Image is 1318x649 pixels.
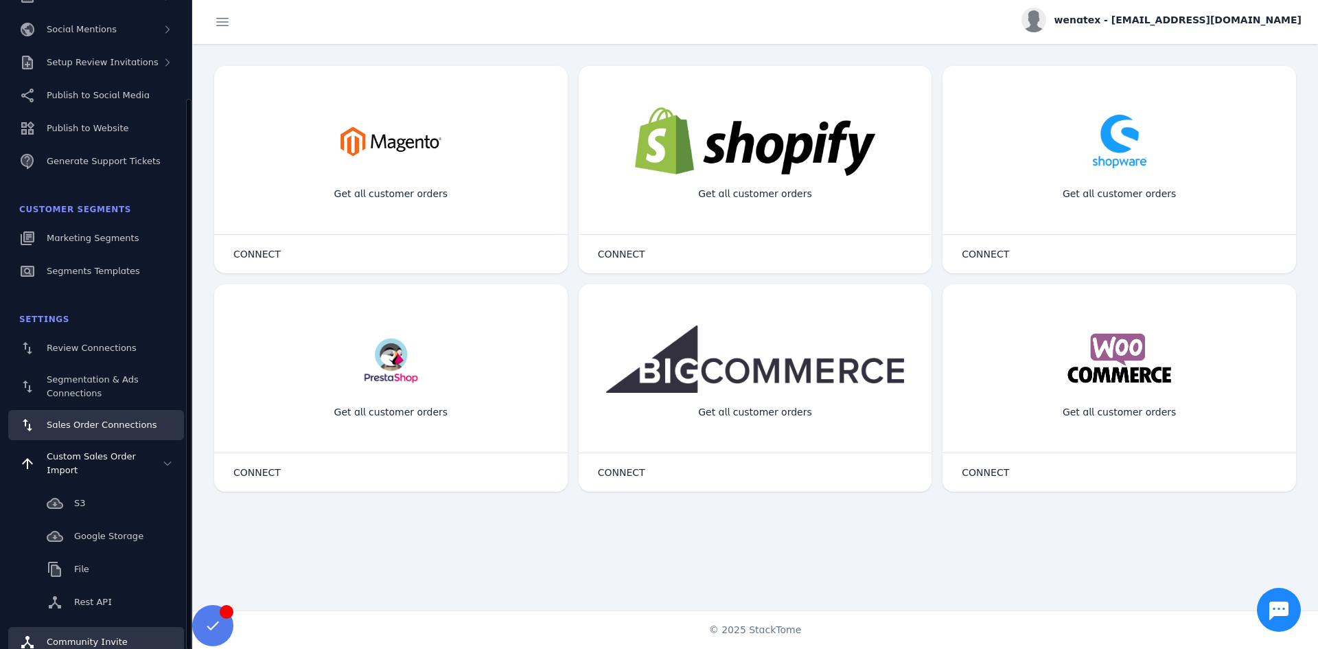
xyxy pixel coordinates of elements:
[74,597,112,607] span: Rest API
[584,240,659,268] button: CONNECT
[47,24,117,34] span: Social Mentions
[359,326,422,394] img: prestashop.png
[19,315,69,324] span: Settings
[74,564,89,574] span: File
[8,410,184,440] a: Sales Order Connections
[962,249,1009,259] span: CONNECT
[8,521,184,551] a: Google Storage
[47,343,137,353] span: Review Connections
[687,394,823,431] div: Get all customer orders
[220,240,294,268] button: CONNECT
[1054,13,1302,27] span: wenatex - [EMAIL_ADDRESS][DOMAIN_NAME]
[47,156,161,166] span: Generate Support Tickets
[687,176,823,212] div: Get all customer orders
[8,256,184,286] a: Segments Templates
[598,468,645,477] span: CONNECT
[47,57,159,67] span: Setup Review Invitations
[8,488,184,519] a: S3
[47,123,128,133] span: Publish to Website
[8,366,184,407] a: Segmentation & Ads Connections
[47,266,140,276] span: Segments Templates
[1021,8,1302,32] button: wenatex - [EMAIL_ADDRESS][DOMAIN_NAME]
[47,374,139,398] span: Segmentation & Ads Connections
[635,107,875,176] img: shopify.png
[1063,326,1176,394] img: woocommerce.png
[8,587,184,617] a: Rest API
[584,459,659,486] button: CONNECT
[323,107,459,176] img: magento.png
[19,205,131,214] span: Customer Segments
[323,394,459,431] div: Get all customer orders
[47,233,139,243] span: Marketing Segments
[1021,8,1046,32] img: profile.jpg
[962,468,1009,477] span: CONNECT
[598,249,645,259] span: CONNECT
[47,637,128,647] span: Community Invite
[323,176,459,212] div: Get all customer orders
[47,420,157,430] span: Sales Order Connections
[233,249,281,259] span: CONNECT
[47,451,136,475] span: Custom Sales Order Import
[709,623,802,637] span: © 2025 StackTome
[1052,394,1188,431] div: Get all customer orders
[8,223,184,253] a: Marketing Segments
[606,326,905,393] img: bigcommerce.png
[233,468,281,477] span: CONNECT
[8,113,184,144] a: Publish to Website
[8,333,184,363] a: Review Connections
[220,459,294,486] button: CONNECT
[948,459,1023,486] button: CONNECT
[8,554,184,584] a: File
[1052,176,1188,212] div: Get all customer orders
[8,80,184,111] a: Publish to Social Media
[74,531,143,541] span: Google Storage
[8,146,184,177] a: Generate Support Tickets
[74,498,86,508] span: S3
[948,240,1023,268] button: CONNECT
[1085,107,1154,176] img: shopware.png
[47,90,150,100] span: Publish to Social Media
